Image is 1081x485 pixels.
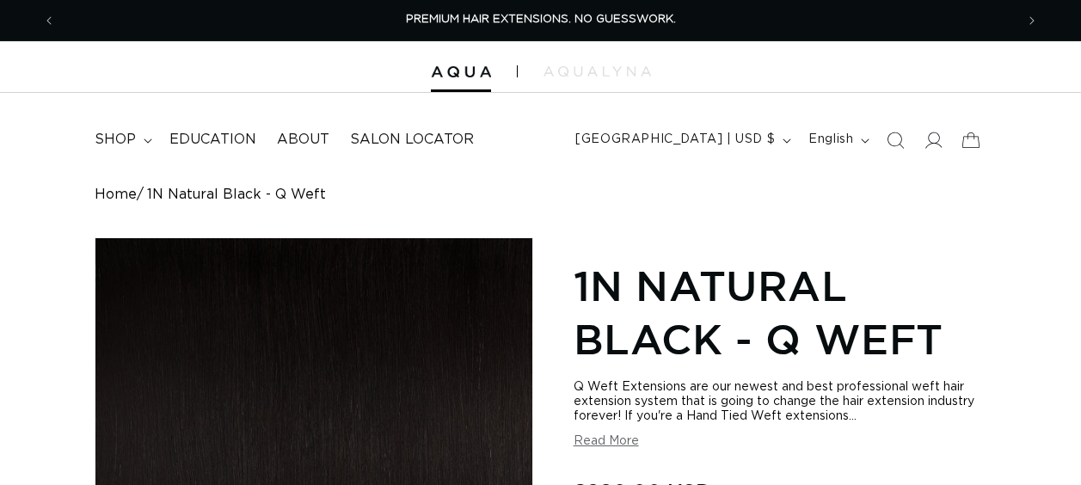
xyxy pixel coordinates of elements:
[808,131,853,149] span: English
[267,120,340,159] a: About
[30,4,68,37] button: Previous announcement
[574,259,987,366] h1: 1N Natural Black - Q Weft
[544,66,651,77] img: aqualyna.com
[95,131,136,149] span: shop
[95,187,987,203] nav: breadcrumbs
[95,187,137,203] a: Home
[1013,4,1051,37] button: Next announcement
[876,121,914,159] summary: Search
[169,131,256,149] span: Education
[350,131,474,149] span: Salon Locator
[431,66,491,78] img: Aqua Hair Extensions
[798,124,876,157] button: English
[147,187,326,203] span: 1N Natural Black - Q Weft
[575,131,775,149] span: [GEOGRAPHIC_DATA] | USD $
[565,124,798,157] button: [GEOGRAPHIC_DATA] | USD $
[340,120,484,159] a: Salon Locator
[84,120,159,159] summary: shop
[406,14,676,25] span: PREMIUM HAIR EXTENSIONS. NO GUESSWORK.
[277,131,329,149] span: About
[159,120,267,159] a: Education
[574,434,639,449] button: Read More
[574,380,987,424] div: Q Weft Extensions are our newest and best professional weft hair extension system that is going t...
